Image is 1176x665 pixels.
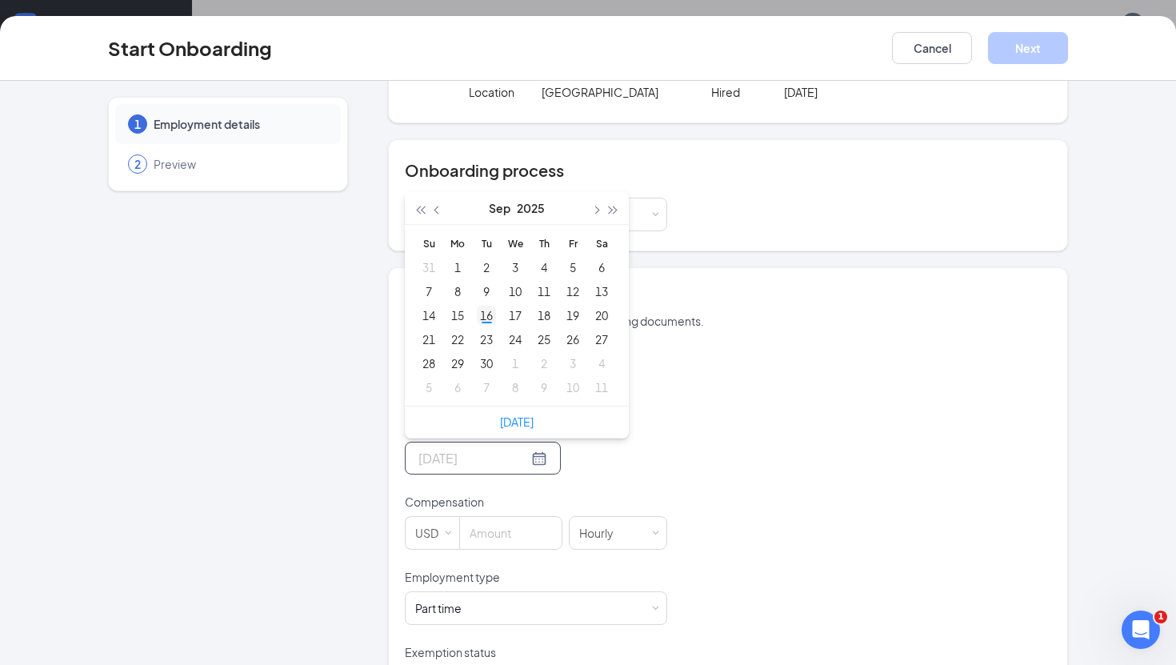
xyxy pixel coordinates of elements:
td: 2025-10-07 [472,375,501,399]
button: Cancel [892,32,972,64]
button: Emoji picker [25,524,38,537]
div: 11 [592,378,611,397]
td: 2025-09-27 [587,327,616,351]
h4: Employment details [405,287,1051,310]
th: Su [414,231,443,255]
span: 2 [134,156,141,172]
button: Gif picker [50,524,63,537]
button: Start recording [102,524,114,537]
button: go back [10,6,41,37]
td: 2025-09-16 [472,303,501,327]
div: Close [281,6,310,35]
div: 1 [448,258,467,277]
td: 2025-09-30 [472,351,501,375]
td: 2025-09-03 [501,255,530,279]
div: 17 [506,306,525,325]
td: 2025-10-11 [587,375,616,399]
td: 2025-09-24 [501,327,530,351]
td: 2025-09-21 [414,327,443,351]
p: Employment type [405,569,667,585]
div: 6 [592,258,611,277]
div: Thank you so much for patiently waiting, [PERSON_NAME]! I went ahead and created a recording on h... [26,234,250,391]
td: 2025-09-15 [443,303,472,327]
p: This information is used to create onboarding documents. [405,313,1051,329]
th: We [501,231,530,255]
th: Mo [443,231,472,255]
button: Sep [489,192,510,224]
div: 27 [592,330,611,349]
div: 13 [592,282,611,301]
td: 2025-09-12 [558,279,587,303]
td: 2025-09-14 [414,303,443,327]
td: 2025-10-02 [530,351,558,375]
button: Upload attachment [76,524,89,537]
textarea: Message… [14,491,306,518]
span: Preview [154,156,325,172]
div: 10 [563,378,582,397]
div: Hourly [579,517,625,549]
td: 2025-10-05 [414,375,443,399]
p: [DATE] [784,84,930,100]
div: 3 [506,258,525,277]
th: Tu [472,231,501,255]
td: 2025-09-19 [558,303,587,327]
div: 31 [419,258,438,277]
div: 9 [477,282,496,301]
div: Thank you, [PERSON_NAME]. Let me check on this. One moment, please. [13,173,262,223]
div: 16 [477,306,496,325]
div: 6 [448,378,467,397]
div: Thank you, [PERSON_NAME]. Let me check on this. One moment, please. [26,182,250,214]
th: Fr [558,231,587,255]
div: Still not working [191,414,307,449]
td: 2025-09-02 [472,255,501,279]
img: Profile image for James [46,9,71,34]
div: Hi [PERSON_NAME], I apologize for the late response as I just returned from my break. [13,462,262,567]
div: 29 [448,354,467,373]
a: Support Request [86,54,233,88]
td: 2025-09-04 [530,255,558,279]
h3: Start Onboarding [108,34,272,62]
td: 2025-09-13 [587,279,616,303]
div: 15 [448,306,467,325]
p: Compensation [405,494,667,510]
div: 2 [534,354,554,373]
td: 2025-10-03 [558,351,587,375]
div: Screen Rec....19 PM.mov [157,134,294,150]
td: 2025-09-25 [530,327,558,351]
th: Th [530,231,558,255]
button: Send a message… [274,518,300,543]
a: Screen Rec....19 PM.mov [141,133,294,150]
h4: Onboarding process [405,159,1051,182]
span: 1 [1154,611,1167,623]
td: 2025-10-08 [501,375,530,399]
div: Hi [PERSON_NAME], I apologize for the late response as I just returned from my break. [26,471,250,519]
div: James says… [13,462,307,603]
p: Active [78,20,110,36]
td: 2025-09-20 [587,303,616,327]
a: [DATE] [500,415,534,429]
p: Hired [711,84,784,100]
span: Support Request [121,65,219,78]
td: 2025-09-05 [558,255,587,279]
td: 2025-09-29 [443,351,472,375]
span: Employment details [154,116,325,132]
iframe: Intercom live chat [1122,611,1160,649]
p: Location [469,84,542,100]
td: 2025-09-07 [414,279,443,303]
td: 2025-09-17 [501,303,530,327]
td: 2025-09-10 [501,279,530,303]
th: Sa [587,231,616,255]
td: 2025-09-08 [443,279,472,303]
div: 1 [506,354,525,373]
td: 2025-09-09 [472,279,501,303]
div: 22 [448,330,467,349]
div: 26 [563,330,582,349]
div: 3 [563,354,582,373]
td: 2025-09-28 [414,351,443,375]
td: 2025-10-09 [530,375,558,399]
td: 2025-10-01 [501,351,530,375]
div: 24 [506,330,525,349]
div: [object Object] [415,600,473,616]
div: Thank you so much for patiently waiting, [PERSON_NAME]! I went ahead and created a recording on h... [13,225,262,401]
div: 4 [592,354,611,373]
